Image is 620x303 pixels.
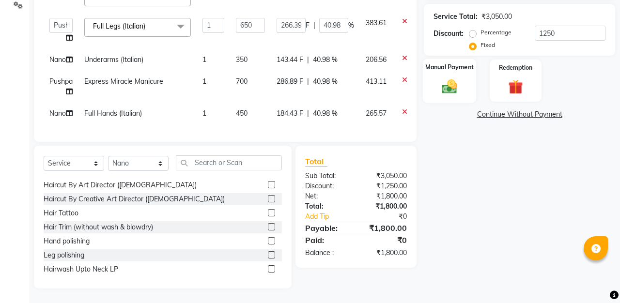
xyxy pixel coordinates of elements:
span: 1 [202,77,206,86]
span: 1 [202,109,206,118]
span: F [306,20,310,30]
span: | [307,108,309,119]
span: Underarms (Italian) [84,55,143,64]
span: 383.61 [366,18,387,27]
div: ₹1,800.00 [356,191,414,201]
div: ₹1,800.00 [356,201,414,212]
div: ₹0 [356,234,414,246]
div: Balance : [298,248,356,258]
a: Add Tip [298,212,366,222]
div: ₹1,250.00 [356,181,414,191]
img: _gift.svg [504,78,528,96]
div: ₹0 [366,212,414,222]
div: Net: [298,191,356,201]
div: Leg polishing [44,250,84,260]
span: % [348,20,354,30]
span: 184.43 F [277,108,303,119]
span: 40.98 % [313,108,338,119]
label: Percentage [480,28,511,37]
span: Nano [49,109,66,118]
span: 206.56 [366,55,387,64]
label: Fixed [480,41,495,49]
span: 265.57 [366,109,387,118]
span: 40.98 % [313,76,338,87]
span: 450 [236,109,248,118]
span: Nano [49,55,66,64]
span: Full Hands (Italian) [84,109,142,118]
span: 40.98 % [313,55,338,65]
div: ₹1,800.00 [356,248,414,258]
div: Hair Tattoo [44,208,78,218]
a: Continue Without Payment [426,109,613,120]
div: Paid: [298,234,356,246]
span: Total [305,156,327,167]
div: Discount: [434,29,464,39]
span: | [307,76,309,87]
span: 700 [236,77,248,86]
span: 1 [202,55,206,64]
div: ₹3,050.00 [356,171,414,181]
label: Manual Payment [425,62,474,72]
span: 143.44 F [277,55,303,65]
span: | [313,20,315,30]
div: Haircut By Creative Art Director ([DEMOGRAPHIC_DATA]) [44,194,225,204]
div: Discount: [298,181,356,191]
span: 350 [236,55,248,64]
span: Pushpa [49,77,73,86]
div: Service Total: [434,12,478,22]
span: 286.89 F [277,76,303,87]
span: Full Legs (Italian) [93,22,145,30]
span: 413.11 [366,77,387,86]
div: ₹1,800.00 [356,222,414,234]
div: Hand polishing [44,236,90,246]
div: Sub Total: [298,171,356,181]
span: | [307,55,309,65]
img: _cash.svg [437,77,462,95]
div: Total: [298,201,356,212]
label: Redemption [499,63,532,72]
div: Haircut By Art Director ([DEMOGRAPHIC_DATA]) [44,180,197,190]
input: Search or Scan [176,155,282,170]
div: Hairwash Upto Neck LP [44,264,118,274]
span: Express Miracle Manicure [84,77,163,86]
div: Hair Trim (without wash & blowdry) [44,222,153,232]
div: ₹3,050.00 [481,12,512,22]
div: Payable: [298,222,356,234]
a: x [145,22,150,30]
